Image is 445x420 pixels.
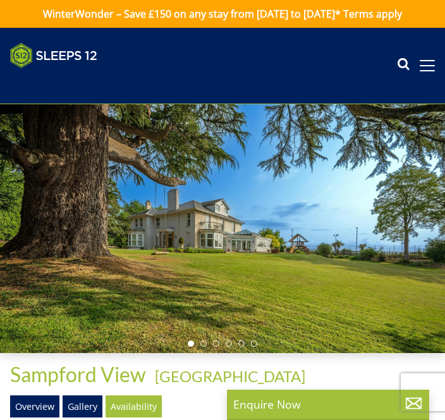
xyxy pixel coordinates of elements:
[4,76,137,87] iframe: Customer reviews powered by Trustpilot
[106,395,162,417] a: Availability
[10,362,146,387] span: Sampford View
[10,43,97,68] img: Sleeps 12
[233,396,423,412] p: Enquire Now
[10,395,59,417] a: Overview
[63,395,102,417] a: Gallery
[10,362,150,387] a: Sampford View
[155,367,305,385] a: [GEOGRAPHIC_DATA]
[150,367,305,385] span: -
